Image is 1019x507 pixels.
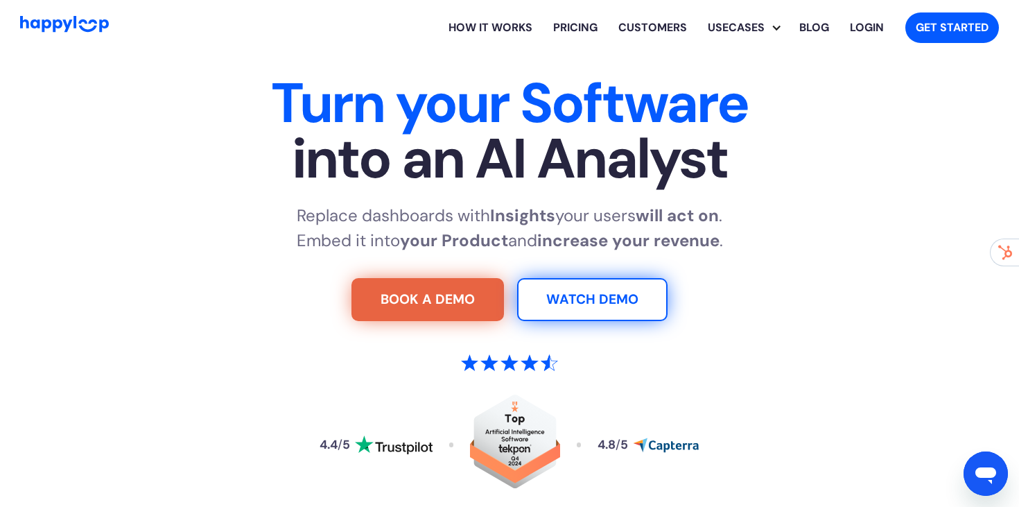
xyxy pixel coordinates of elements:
a: Learn how HappyLoop works [438,6,543,50]
div: Usecases [697,19,775,36]
span: / [338,437,342,452]
a: Log in to your HappyLoop account [839,6,894,50]
iframe: Button to launch messaging window [964,452,1008,496]
a: Go to Home Page [20,16,109,39]
strong: increase your revenue [537,230,720,251]
span: / [616,437,620,452]
a: Read reviews about HappyLoop on Tekpon [470,395,560,495]
div: Explore HappyLoop use cases [697,6,789,50]
a: Read reviews about HappyLoop on Trustpilot [320,436,432,455]
a: Read reviews about HappyLoop on Capterra [598,438,699,453]
div: Usecases [708,6,789,50]
div: 4.8 5 [598,439,628,452]
span: into an AI Analyst [77,131,942,187]
p: Replace dashboards with your users . Embed it into and . [297,203,723,253]
h1: Turn your Software [77,76,942,187]
img: HappyLoop Logo [20,16,109,32]
a: Visit the HappyLoop blog for insights [789,6,839,50]
div: 4.4 5 [320,439,350,452]
a: Learn how HappyLoop works [608,6,697,50]
a: Watch Demo [517,278,668,321]
a: View HappyLoop pricing plans [543,6,608,50]
strong: will act on [636,205,719,226]
strong: your Product [400,230,508,251]
a: Try For Free [351,278,504,321]
strong: Insights [490,205,555,226]
a: Get started with HappyLoop [905,12,999,43]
